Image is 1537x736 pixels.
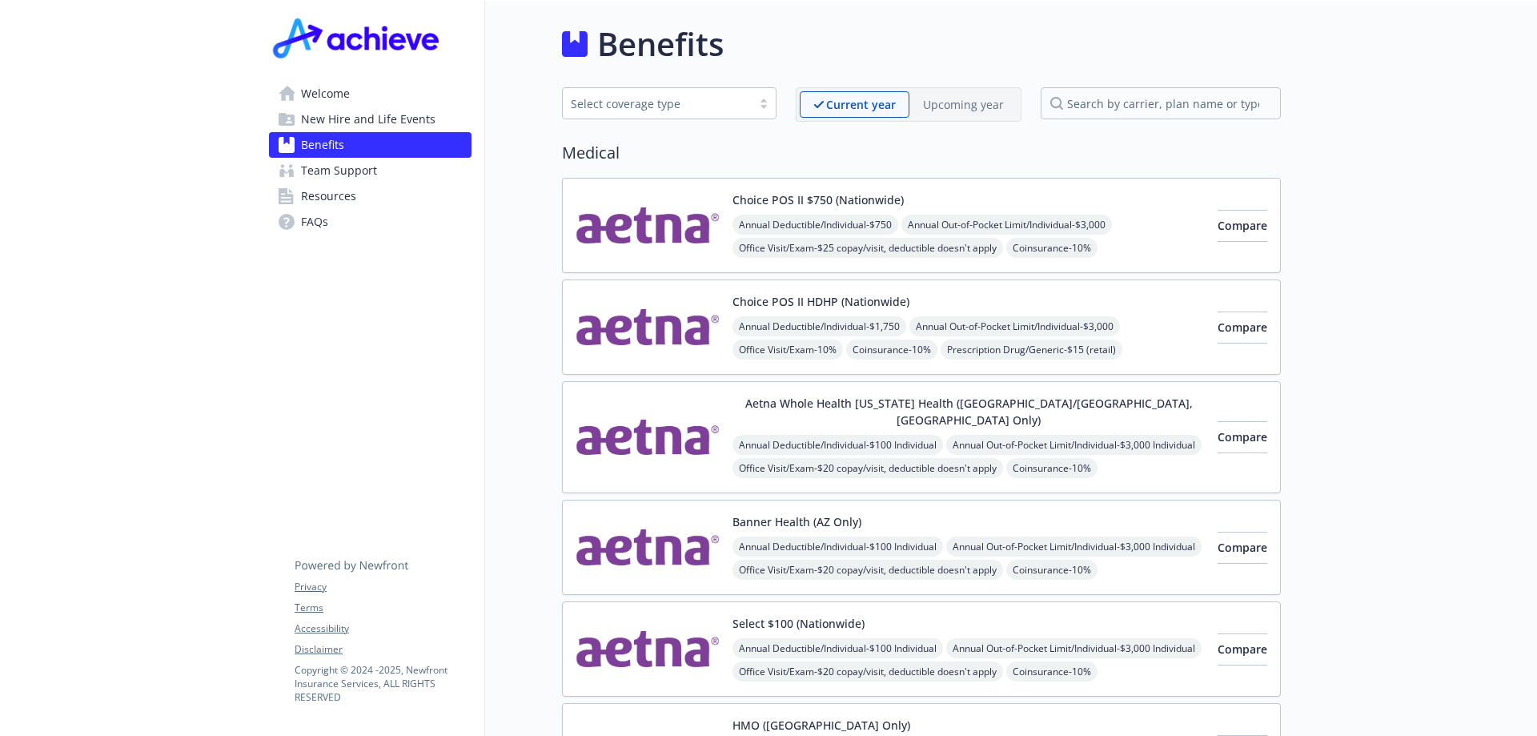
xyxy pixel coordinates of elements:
span: Annual Deductible/Individual - $100 Individual [732,435,943,455]
span: Annual Out-of-Pocket Limit/Individual - $3,000 Individual [946,435,1202,455]
a: Resources [269,183,472,209]
span: Office Visit/Exam - $20 copay/visit, deductible doesn't apply [732,662,1003,682]
span: Resources [301,183,356,209]
span: FAQs [301,209,328,235]
span: Compare [1218,320,1267,335]
span: Coinsurance - 10% [846,340,937,360]
p: Upcoming year [923,96,1004,113]
a: Accessibility [295,621,471,636]
span: Prescription Drug/Generic - $15 (retail) [941,340,1122,360]
img: Aetna Inc carrier logo [576,513,720,581]
img: Aetna Inc carrier logo [576,293,720,361]
a: Privacy [295,580,471,594]
span: Office Visit/Exam - 10% [732,340,843,360]
p: Current year [826,96,896,113]
span: New Hire and Life Events [301,107,435,132]
button: HMO ([GEOGRAPHIC_DATA] Only) [732,717,910,734]
button: Compare [1218,633,1267,666]
span: Annual Deductible/Individual - $100 Individual [732,537,943,557]
span: Annual Out-of-Pocket Limit/Individual - $3,000 [909,316,1120,336]
span: Annual Out-of-Pocket Limit/Individual - $3,000 Individual [946,638,1202,658]
span: Annual Deductible/Individual - $750 [732,215,898,235]
button: Compare [1218,532,1267,564]
img: Aetna Inc carrier logo [576,395,720,480]
span: Compare [1218,429,1267,444]
button: Choice POS II HDHP (Nationwide) [732,293,909,310]
button: Select $100 (Nationwide) [732,615,865,632]
span: Annual Out-of-Pocket Limit/Individual - $3,000 Individual [946,537,1202,557]
div: Select coverage type [571,95,744,112]
span: Annual Out-of-Pocket Limit/Individual - $3,000 [901,215,1112,235]
input: search by carrier, plan name or type [1041,87,1281,119]
img: Aetna Inc carrier logo [576,615,720,683]
a: Terms [295,601,471,615]
span: Office Visit/Exam - $20 copay/visit, deductible doesn't apply [732,458,1003,478]
span: Office Visit/Exam - $25 copay/visit, deductible doesn't apply [732,238,1003,258]
a: Welcome [269,81,472,107]
button: Banner Health (AZ Only) [732,513,861,530]
button: Compare [1218,312,1267,344]
a: New Hire and Life Events [269,107,472,132]
span: Compare [1218,218,1267,233]
h2: Medical [562,141,1281,165]
span: Compare [1218,641,1267,657]
button: Choice POS II $750 (Nationwide) [732,191,904,208]
span: Office Visit/Exam - $20 copay/visit, deductible doesn't apply [732,560,1003,580]
span: Benefits [301,132,344,158]
h1: Benefits [597,20,724,68]
button: Aetna Whole Health [US_STATE] Health ([GEOGRAPHIC_DATA]/[GEOGRAPHIC_DATA], [GEOGRAPHIC_DATA] Only) [732,395,1205,428]
span: Annual Deductible/Individual - $100 Individual [732,638,943,658]
button: Compare [1218,210,1267,242]
span: Coinsurance - 10% [1006,662,1098,682]
img: Aetna Inc carrier logo [576,191,720,259]
a: FAQs [269,209,472,235]
span: Team Support [301,158,377,183]
a: Benefits [269,132,472,158]
span: Annual Deductible/Individual - $1,750 [732,316,906,336]
span: Welcome [301,81,350,107]
button: Compare [1218,421,1267,453]
span: Coinsurance - 10% [1006,560,1098,580]
span: Coinsurance - 10% [1006,458,1098,478]
a: Team Support [269,158,472,183]
span: Coinsurance - 10% [1006,238,1098,258]
p: Copyright © 2024 - 2025 , Newfront Insurance Services, ALL RIGHTS RESERVED [295,663,471,704]
span: Compare [1218,540,1267,555]
a: Disclaimer [295,642,471,657]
